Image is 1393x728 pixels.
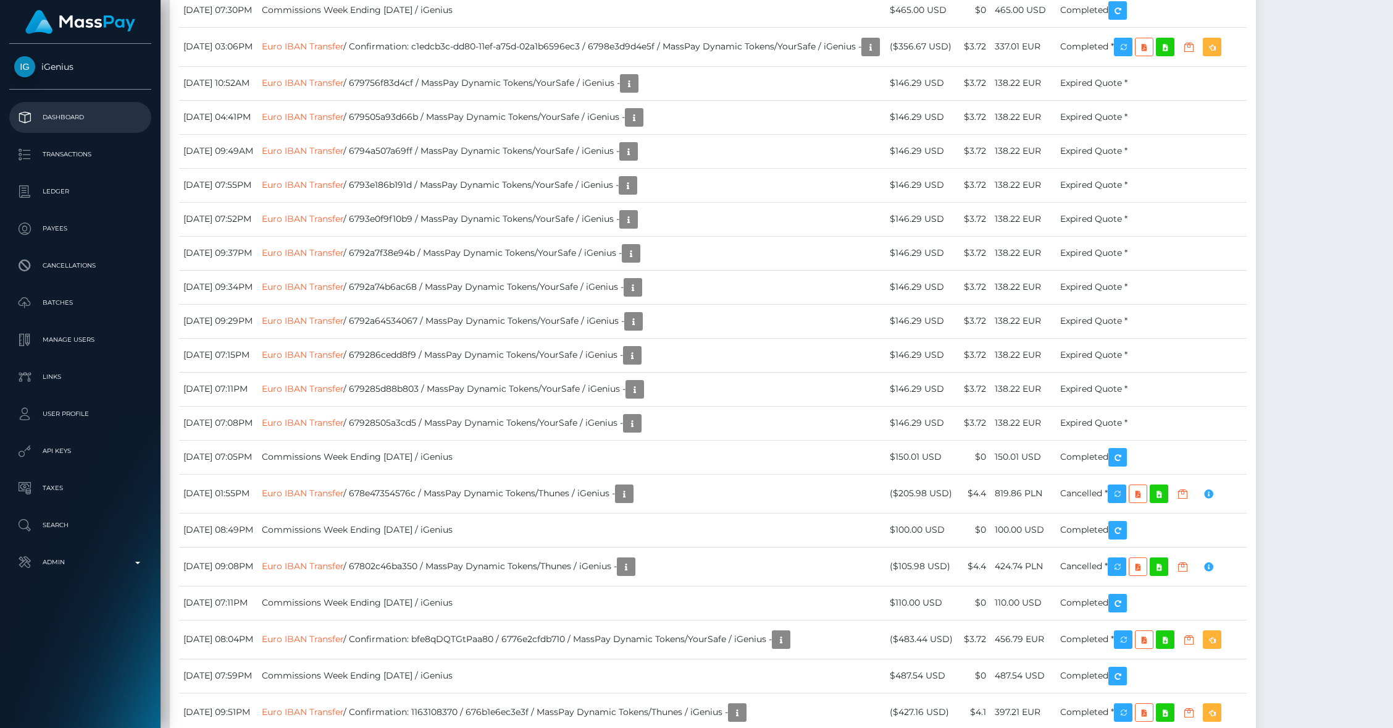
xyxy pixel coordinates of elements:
[885,513,958,547] td: $100.00 USD
[262,281,343,292] a: Euro IBAN Transfer
[262,383,343,394] a: Euro IBAN Transfer
[262,633,343,645] a: Euro IBAN Transfer
[257,100,885,134] td: / 679505a93d66b / MassPay Dynamic Tokens/YourSafe / iGenius -
[885,134,958,168] td: $146.29 USD
[257,474,885,513] td: / 678e47354576c / MassPay Dynamic Tokens/Thunes / iGenius -
[1056,406,1247,440] td: Expired Quote *
[990,202,1056,236] td: 138.22 EUR
[990,620,1056,659] td: 456.79 EUR
[1056,236,1247,270] td: Expired Quote *
[990,270,1056,304] td: 138.22 EUR
[958,202,990,236] td: $3.72
[257,304,885,338] td: / 6792a64534067 / MassPay Dynamic Tokens/YourSafe / iGenius -
[958,474,990,513] td: $4.4
[257,586,885,620] td: Commissions Week Ending [DATE] / iGenius
[9,61,151,72] span: iGenius
[990,406,1056,440] td: 138.22 EUR
[262,213,343,224] a: Euro IBAN Transfer
[14,442,146,460] p: API Keys
[990,659,1056,693] td: 487.54 USD
[885,372,958,406] td: $146.29 USD
[958,372,990,406] td: $3.72
[990,304,1056,338] td: 138.22 EUR
[257,202,885,236] td: / 6793e0f9f10b9 / MassPay Dynamic Tokens/YourSafe / iGenius -
[958,440,990,474] td: $0
[990,134,1056,168] td: 138.22 EUR
[9,547,151,578] a: Admin
[958,27,990,66] td: $3.72
[257,236,885,270] td: / 6792a7f38e94b / MassPay Dynamic Tokens/YourSafe / iGenius -
[9,436,151,467] a: API Keys
[1056,304,1247,338] td: Expired Quote *
[257,440,885,474] td: Commissions Week Ending [DATE] / iGenius
[262,349,343,360] a: Euro IBAN Transfer
[179,236,257,270] td: [DATE] 09:37PM
[885,27,958,66] td: ($356.67 USD)
[1056,100,1247,134] td: Expired Quote *
[885,620,958,659] td: ($483.44 USD)
[14,405,146,423] p: User Profile
[179,202,257,236] td: [DATE] 07:52PM
[257,620,885,659] td: / Confirmation: bfe8qDQTGtPaa80 / 6776e2cfdb710 / MassPay Dynamic Tokens/YourSafe / iGenius -
[25,10,135,34] img: MassPay Logo
[1056,586,1247,620] td: Completed
[262,111,343,122] a: Euro IBAN Transfer
[1056,27,1247,66] td: Completed *
[14,331,146,349] p: Manage Users
[14,479,146,497] p: Taxes
[958,134,990,168] td: $3.72
[179,100,257,134] td: [DATE] 04:41PM
[179,513,257,547] td: [DATE] 08:49PM
[958,304,990,338] td: $3.72
[885,406,958,440] td: $146.29 USD
[14,256,146,275] p: Cancellations
[14,553,146,572] p: Admin
[257,27,885,66] td: / Confirmation: c1edcb3c-dd80-11ef-a75d-02a1b6596ec3 / 6798e3d9d4e5f / MassPay Dynamic Tokens/You...
[1056,440,1247,474] td: Completed
[990,338,1056,372] td: 138.22 EUR
[1056,547,1247,586] td: Cancelled *
[262,247,343,258] a: Euro IBAN Transfer
[885,236,958,270] td: $146.29 USD
[958,586,990,620] td: $0
[1056,338,1247,372] td: Expired Quote *
[958,547,990,586] td: $4.4
[885,270,958,304] td: $146.29 USD
[990,547,1056,586] td: 424.74 PLN
[257,513,885,547] td: Commissions Week Ending [DATE] / iGenius
[257,66,885,100] td: / 679756f83d4cf / MassPay Dynamic Tokens/YourSafe / iGenius -
[9,510,151,541] a: Search
[179,440,257,474] td: [DATE] 07:05PM
[257,659,885,693] td: Commissions Week Ending [DATE] / iGenius
[262,417,343,428] a: Euro IBAN Transfer
[262,41,343,52] a: Euro IBAN Transfer
[14,145,146,164] p: Transactions
[885,659,958,693] td: $487.54 USD
[257,134,885,168] td: / 6794a507a69ff / MassPay Dynamic Tokens/YourSafe / iGenius -
[179,372,257,406] td: [DATE] 07:11PM
[257,406,885,440] td: / 67928505a3cd5 / MassPay Dynamic Tokens/YourSafe / iGenius -
[958,338,990,372] td: $3.72
[179,134,257,168] td: [DATE] 09:49AM
[179,620,257,659] td: [DATE] 08:04PM
[885,100,958,134] td: $146.29 USD
[1056,372,1247,406] td: Expired Quote *
[1056,202,1247,236] td: Expired Quote *
[262,315,343,326] a: Euro IBAN Transfer
[9,250,151,281] a: Cancellations
[14,56,35,77] img: iGenius
[990,372,1056,406] td: 138.22 EUR
[179,586,257,620] td: [DATE] 07:11PM
[1056,66,1247,100] td: Expired Quote *
[990,586,1056,620] td: 110.00 USD
[958,100,990,134] td: $3.72
[1056,513,1247,547] td: Completed
[990,236,1056,270] td: 138.22 EUR
[262,77,343,88] a: Euro IBAN Transfer
[179,406,257,440] td: [DATE] 07:08PM
[14,294,146,312] p: Batches
[1056,270,1247,304] td: Expired Quote *
[885,547,958,586] td: ($105.98 USD)
[179,66,257,100] td: [DATE] 10:52AM
[990,66,1056,100] td: 138.22 EUR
